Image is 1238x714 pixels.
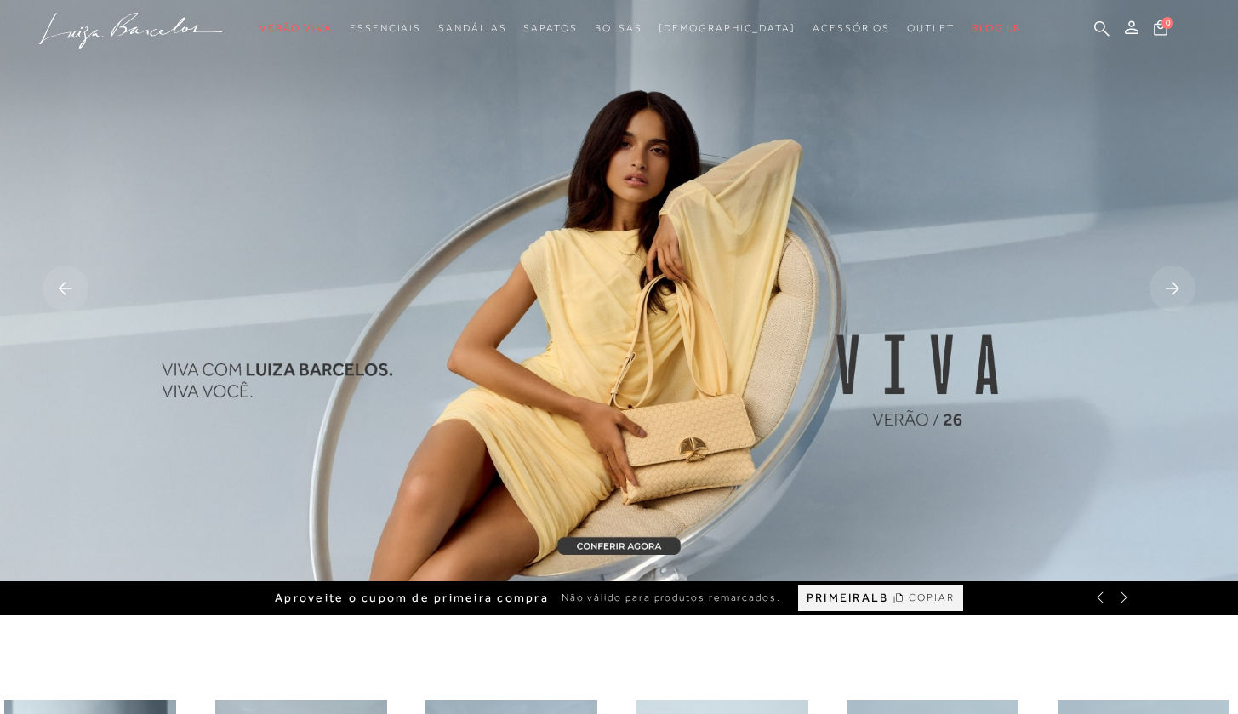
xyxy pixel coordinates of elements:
button: 0 [1149,19,1172,42]
a: noSubCategoriesText [813,13,890,44]
span: [DEMOGRAPHIC_DATA] [659,22,796,34]
span: BLOG LB [972,22,1021,34]
a: noSubCategoriesText [595,13,642,44]
span: Acessórios [813,22,890,34]
span: COPIAR [909,590,955,606]
a: noSubCategoriesText [260,13,333,44]
span: Aproveite o cupom de primeira compra [275,591,549,605]
span: Não válido para produtos remarcados. [562,591,781,605]
a: noSubCategoriesText [350,13,421,44]
span: Verão Viva [260,22,333,34]
span: Sapatos [523,22,577,34]
a: BLOG LB [972,13,1021,44]
span: Sandálias [438,22,506,34]
a: noSubCategoriesText [523,13,577,44]
a: noSubCategoriesText [659,13,796,44]
span: Outlet [907,22,955,34]
span: 0 [1161,17,1173,29]
span: Essenciais [350,22,421,34]
span: Bolsas [595,22,642,34]
a: noSubCategoriesText [907,13,955,44]
a: noSubCategoriesText [438,13,506,44]
span: PRIMEIRALB [807,591,888,605]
